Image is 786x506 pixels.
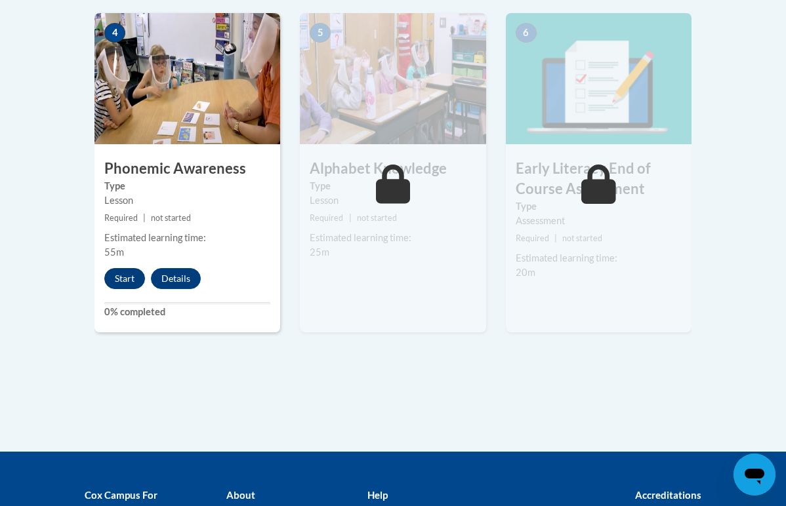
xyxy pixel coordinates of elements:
span: 4 [104,23,125,43]
div: Estimated learning time: [104,231,270,245]
span: 5 [310,23,331,43]
div: Lesson [104,193,270,208]
span: 20m [516,267,535,278]
div: Assessment [516,214,682,228]
span: not started [562,233,602,243]
label: Type [516,199,682,214]
span: Required [310,213,343,223]
img: Course Image [94,13,280,144]
span: Required [516,233,549,243]
label: 0% completed [104,305,270,319]
span: 25m [310,246,329,258]
span: | [349,213,352,223]
span: 55m [104,246,124,258]
span: | [143,213,146,223]
span: not started [357,213,397,223]
h3: Phonemic Awareness [94,159,280,179]
b: Help [367,489,388,501]
b: Cox Campus For [85,489,157,501]
h3: Alphabet Knowledge [300,159,486,179]
img: Course Image [300,13,486,144]
label: Type [104,179,270,193]
div: Estimated learning time: [310,231,476,245]
h3: Early Literacy End of Course Assessment [506,159,692,199]
span: Required [104,213,138,223]
img: Course Image [506,13,692,144]
span: 6 [516,23,537,43]
iframe: Button to launch messaging window [734,454,776,496]
span: not started [151,213,191,223]
b: Accreditations [635,489,701,501]
button: Details [151,268,201,289]
div: Lesson [310,193,476,208]
div: Estimated learning time: [516,251,682,265]
button: Start [104,268,145,289]
b: About [226,489,255,501]
label: Type [310,179,476,193]
span: | [554,233,557,243]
